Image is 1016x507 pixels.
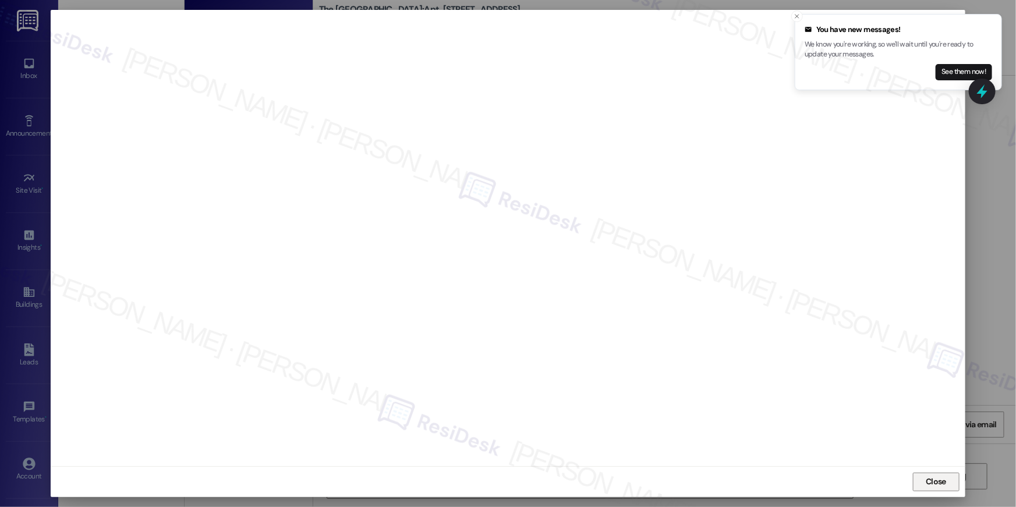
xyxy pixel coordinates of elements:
span: Close [926,476,946,488]
button: Close toast [791,10,803,22]
p: We know you're working, so we'll wait until you're ready to update your messages. [805,40,992,60]
button: See them now! [936,64,992,80]
iframe: retool [56,16,960,460]
div: You have new messages! [805,24,992,36]
button: Close [913,473,960,491]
